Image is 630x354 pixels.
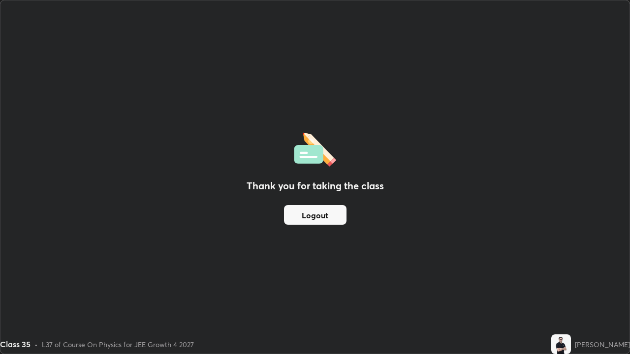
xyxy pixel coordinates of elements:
[284,205,346,225] button: Logout
[294,129,336,167] img: offlineFeedback.1438e8b3.svg
[34,339,38,350] div: •
[575,339,630,350] div: [PERSON_NAME]
[551,334,571,354] img: b499b2d2288d465e9a261f82da0a8523.jpg
[247,178,384,193] h2: Thank you for taking the class
[42,339,194,350] div: L37 of Course On Physics for JEE Growth 4 2027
